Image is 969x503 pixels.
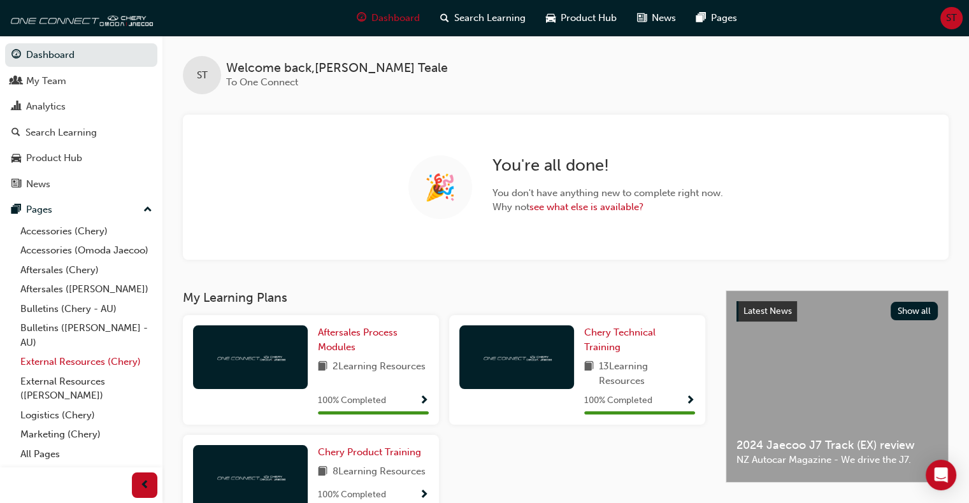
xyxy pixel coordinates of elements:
[26,151,82,166] div: Product Hub
[26,202,52,217] div: Pages
[686,5,747,31] a: pages-iconPages
[25,125,97,140] div: Search Learning
[15,444,157,464] a: All Pages
[637,10,647,26] span: news-icon
[226,76,298,88] span: To One Connect
[15,241,157,260] a: Accessories (Omoda Jaecoo)
[696,10,706,26] span: pages-icon
[736,438,938,453] span: 2024 Jaecoo J7 Track (EX) review
[652,11,676,25] span: News
[226,61,448,76] span: Welcome back , [PERSON_NAME] Teale
[685,393,695,409] button: Show Progress
[215,471,285,483] img: oneconnect
[333,464,426,480] span: 8 Learning Resources
[15,406,157,425] a: Logistics (Chery)
[11,153,21,164] span: car-icon
[419,487,429,503] button: Show Progress
[5,69,157,93] a: My Team
[5,43,157,67] a: Dashboard
[736,453,938,467] span: NZ Autocar Magazine - We drive the J7.
[26,177,50,192] div: News
[26,99,66,114] div: Analytics
[11,101,21,113] span: chart-icon
[215,351,285,363] img: oneconnect
[197,68,208,83] span: ST
[318,359,327,375] span: book-icon
[926,460,956,490] div: Open Intercom Messenger
[736,301,938,322] a: Latest NewsShow all
[5,95,157,118] a: Analytics
[5,198,157,222] button: Pages
[26,74,66,89] div: My Team
[15,299,157,319] a: Bulletins (Chery - AU)
[946,11,957,25] span: ST
[15,425,157,444] a: Marketing (Chery)
[11,50,21,61] span: guage-icon
[318,445,426,460] a: Chery Product Training
[318,325,429,354] a: Aftersales Process Modules
[424,180,456,195] span: 🎉
[347,5,430,31] a: guage-iconDashboard
[529,201,643,213] a: see what else is available?
[940,7,963,29] button: ST
[183,290,705,305] h3: My Learning Plans
[318,393,386,408] span: 100 % Completed
[419,395,429,407] span: Show Progress
[627,5,686,31] a: news-iconNews
[15,222,157,241] a: Accessories (Chery)
[140,478,150,493] span: prev-icon
[5,173,157,196] a: News
[15,372,157,406] a: External Resources ([PERSON_NAME])
[318,488,386,502] span: 100 % Completed
[11,127,20,139] span: search-icon
[492,186,723,201] span: You don ' t have anything new to complete right now.
[6,5,153,31] img: oneconnect
[536,5,627,31] a: car-iconProduct Hub
[584,327,656,353] span: Chery Technical Training
[11,179,21,190] span: news-icon
[15,260,157,280] a: Aftersales (Chery)
[891,302,938,320] button: Show all
[482,351,552,363] img: oneconnect
[440,10,449,26] span: search-icon
[5,146,157,170] a: Product Hub
[371,11,420,25] span: Dashboard
[561,11,617,25] span: Product Hub
[419,393,429,409] button: Show Progress
[357,10,366,26] span: guage-icon
[15,280,157,299] a: Aftersales ([PERSON_NAME])
[419,490,429,501] span: Show Progress
[143,202,152,218] span: up-icon
[333,359,426,375] span: 2 Learning Resources
[685,395,695,407] span: Show Progress
[11,204,21,216] span: pages-icon
[711,11,737,25] span: Pages
[454,11,526,25] span: Search Learning
[11,76,21,87] span: people-icon
[599,359,695,388] span: 13 Learning Resources
[430,5,536,31] a: search-iconSearch Learning
[584,393,652,408] span: 100 % Completed
[15,318,157,352] a: Bulletins ([PERSON_NAME] - AU)
[743,306,792,316] span: Latest News
[584,325,695,354] a: Chery Technical Training
[5,41,157,198] button: DashboardMy TeamAnalyticsSearch LearningProduct HubNews
[5,121,157,145] a: Search Learning
[318,446,421,458] span: Chery Product Training
[546,10,556,26] span: car-icon
[318,464,327,480] span: book-icon
[726,290,949,483] a: Latest NewsShow all2024 Jaecoo J7 Track (EX) reviewNZ Autocar Magazine - We drive the J7.
[492,155,723,176] h2: You ' re all done!
[492,200,723,215] span: Why not
[15,352,157,372] a: External Resources (Chery)
[584,359,594,388] span: book-icon
[318,327,398,353] span: Aftersales Process Modules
